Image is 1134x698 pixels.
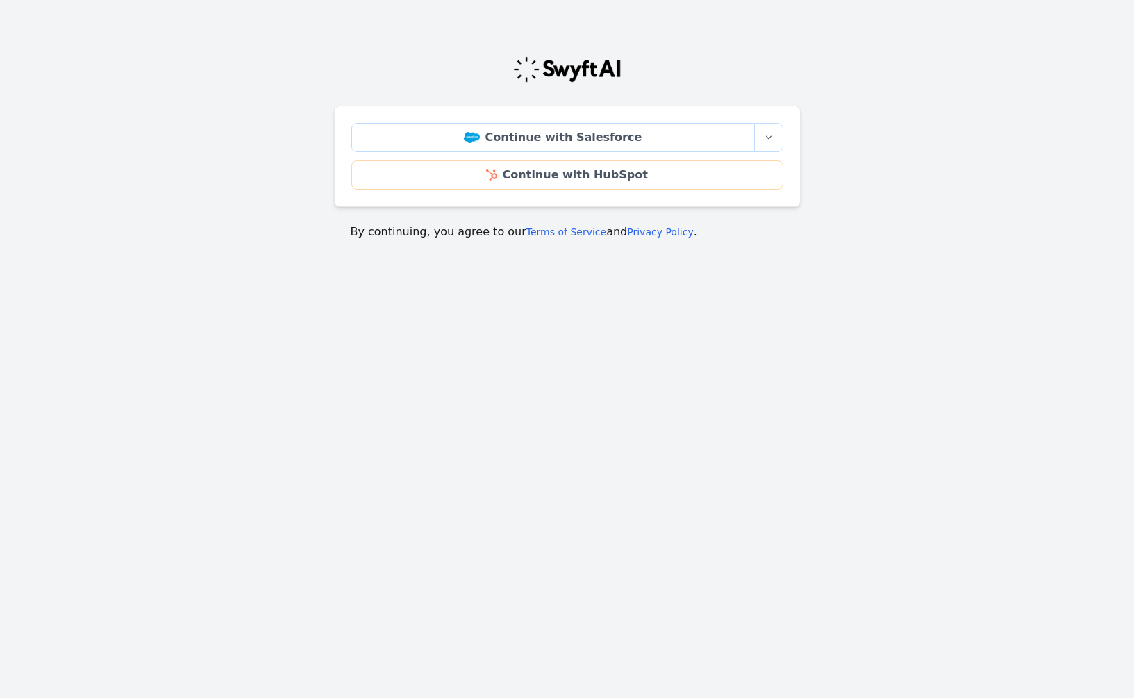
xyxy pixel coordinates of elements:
a: Continue with Salesforce [351,123,755,152]
a: Privacy Policy [627,226,693,238]
img: Swyft Logo [512,56,622,83]
img: HubSpot [486,169,497,181]
img: Salesforce [464,132,480,143]
p: By continuing, you agree to our and . [351,224,784,240]
a: Terms of Service [526,226,606,238]
a: Continue with HubSpot [351,160,783,190]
